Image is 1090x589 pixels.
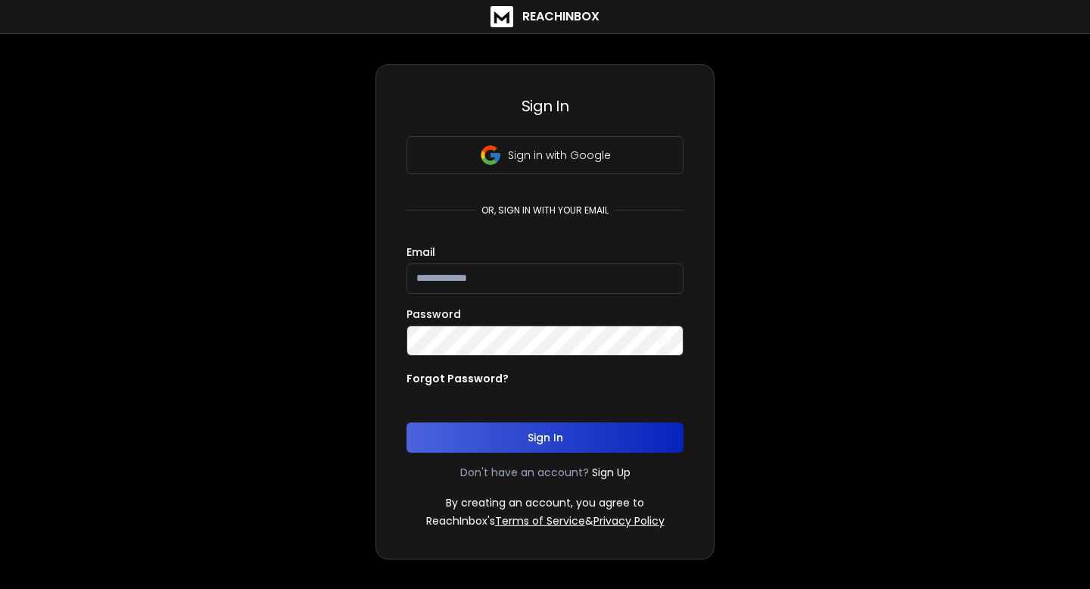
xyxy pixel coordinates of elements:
h1: ReachInbox [522,8,599,26]
p: Sign in with Google [508,148,611,163]
a: Sign Up [592,465,631,480]
button: Sign In [406,422,684,453]
label: Password [406,309,461,319]
p: or, sign in with your email [475,204,615,217]
h3: Sign In [406,95,684,117]
p: ReachInbox's & [426,513,665,528]
label: Email [406,247,435,257]
button: Sign in with Google [406,136,684,174]
a: Privacy Policy [593,513,665,528]
p: Forgot Password? [406,371,509,386]
p: Don't have an account? [460,465,589,480]
a: Terms of Service [495,513,585,528]
a: ReachInbox [490,6,599,27]
p: By creating an account, you agree to [446,495,644,510]
img: logo [490,6,513,27]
